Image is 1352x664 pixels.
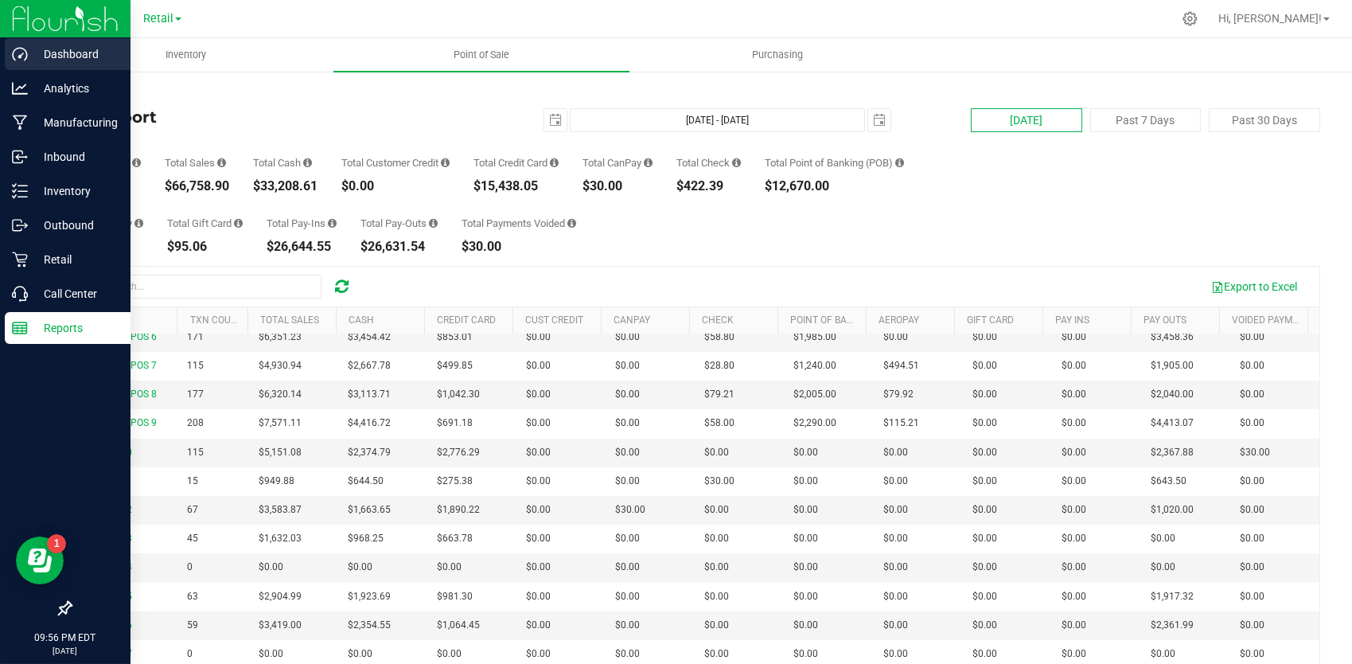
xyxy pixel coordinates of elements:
[187,358,204,373] span: 115
[1090,108,1202,132] button: Past 7 Days
[676,180,741,193] div: $422.39
[7,645,123,657] p: [DATE]
[349,314,374,326] a: Cash
[1062,589,1086,604] span: $0.00
[615,589,640,604] span: $0.00
[348,646,372,662] span: $0.00
[167,240,243,253] div: $95.06
[259,358,302,373] span: $4,930.94
[972,445,997,460] span: $0.00
[437,560,462,575] span: $0.00
[259,445,302,460] span: $5,151.08
[348,445,391,460] span: $2,374.79
[526,474,551,489] span: $0.00
[341,158,450,168] div: Total Customer Credit
[143,12,173,25] span: Retail
[615,502,645,518] span: $30.00
[1062,358,1086,373] span: $0.00
[1240,502,1264,518] span: $0.00
[7,631,123,645] p: 09:56 PM EDT
[1151,502,1194,518] span: $1,020.00
[432,48,531,62] span: Point of Sale
[1180,11,1200,26] div: Manage settings
[794,589,819,604] span: $0.00
[615,445,640,460] span: $0.00
[544,109,567,131] span: select
[12,320,28,336] inline-svg: Reports
[525,314,583,326] a: Cust Credit
[704,474,734,489] span: $30.00
[437,474,473,489] span: $275.38
[165,180,229,193] div: $66,758.90
[12,183,28,199] inline-svg: Inventory
[348,589,391,604] span: $1,923.69
[187,560,193,575] span: 0
[12,286,28,302] inline-svg: Call Center
[437,387,480,402] span: $1,042.30
[1240,589,1264,604] span: $0.00
[1055,314,1089,326] a: Pay Ins
[83,275,321,299] input: Search...
[348,358,391,373] span: $2,667.78
[267,240,337,253] div: $26,644.55
[437,314,496,326] a: Credit Card
[473,158,559,168] div: Total Credit Card
[1209,108,1320,132] button: Past 30 Days
[437,646,462,662] span: $0.00
[883,387,914,402] span: $79.92
[1151,387,1194,402] span: $2,040.00
[526,387,551,402] span: $0.00
[971,108,1082,132] button: [DATE]
[28,147,123,166] p: Inbound
[187,387,204,402] span: 177
[582,180,653,193] div: $30.00
[1062,445,1086,460] span: $0.00
[972,560,997,575] span: $0.00
[437,531,473,546] span: $663.78
[1151,358,1194,373] span: $1,905.00
[972,330,997,345] span: $0.00
[1062,416,1086,431] span: $0.00
[253,180,318,193] div: $33,208.61
[883,618,908,633] span: $0.00
[28,284,123,303] p: Call Center
[972,618,997,633] span: $0.00
[1240,646,1264,662] span: $0.00
[437,618,480,633] span: $1,064.45
[462,240,576,253] div: $30.00
[972,387,997,402] span: $0.00
[437,445,480,460] span: $2,776.29
[794,646,819,662] span: $0.00
[259,330,302,345] span: $6,351.23
[187,646,193,662] span: 0
[1201,273,1307,300] button: Export to Excel
[348,387,391,402] span: $3,113.71
[144,48,228,62] span: Inventory
[132,158,141,168] i: Count of all successful payment transactions, possibly including voids, refunds, and cash-back fr...
[28,182,123,201] p: Inventory
[615,387,640,402] span: $0.00
[187,618,198,633] span: 59
[615,358,640,373] span: $0.00
[259,531,302,546] span: $1,632.03
[794,502,819,518] span: $0.00
[704,387,734,402] span: $79.21
[70,108,487,126] h4: Till Report
[1240,358,1264,373] span: $0.00
[190,314,244,326] a: TXN Count
[644,158,653,168] i: Sum of all successful, non-voided payment transaction amounts using CanPay (as well as manual Can...
[462,218,576,228] div: Total Payments Voided
[1062,646,1086,662] span: $0.00
[794,387,837,402] span: $2,005.00
[615,416,640,431] span: $0.00
[794,358,837,373] span: $1,240.00
[348,618,391,633] span: $2,354.55
[360,218,438,228] div: Total Pay-Outs
[1151,589,1194,604] span: $1,917.32
[794,474,819,489] span: $0.00
[526,646,551,662] span: $0.00
[1240,474,1264,489] span: $0.00
[704,330,734,345] span: $58.80
[582,158,653,168] div: Total CanPay
[704,560,729,575] span: $0.00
